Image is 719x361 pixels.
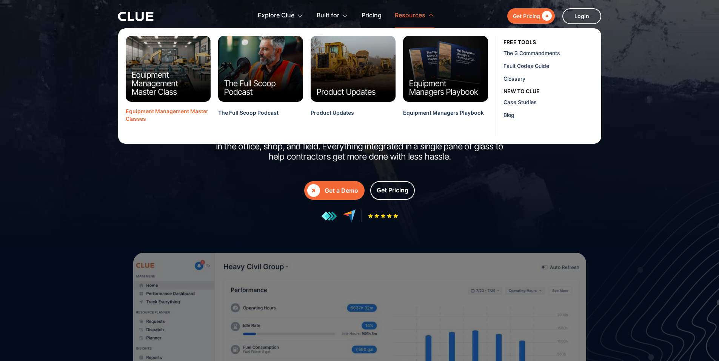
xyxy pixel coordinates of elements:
a: Fault Codes Guide [503,59,599,72]
div: Product Updates [311,109,354,117]
div: Explore Clue [258,4,294,28]
div: Resources [395,4,434,28]
div: Fault Codes Guide [503,62,596,70]
a: Glossary [503,72,599,85]
iframe: Chat Widget [583,255,719,361]
img: Equipment Management MasterClasses [126,36,211,102]
a: Get a Demo [304,181,365,200]
a: Case Studies [503,95,599,108]
a: Equipment Managers Playbook [403,109,484,126]
div: Equipment Managers Playbook [403,109,484,117]
div: New to clue [503,87,540,95]
img: reviews at getapp [321,211,337,221]
a: Product Updates [311,109,354,126]
div:  [307,184,320,197]
a: The 3 Commandments [503,46,599,59]
div: Blog [503,111,596,119]
div: The Full Scoop Podcast [218,109,279,117]
a: Equipment Management Master Classes [126,108,211,132]
div: Built for [317,4,348,28]
h2: is a powerful and flexible construction equipment management software in the office, shop, and fi... [209,131,511,162]
a: Get Pricing [507,8,555,24]
div: Glossary [503,75,596,83]
a: The Full Scoop Podcast [218,109,279,126]
img: Clue Full Scoop Podcast [218,36,303,102]
a: Get Pricing [370,181,415,200]
nav: Resources [118,28,601,144]
div:  [540,11,552,21]
img: Clue Product Updates [311,36,396,102]
div: Explore Clue [258,4,303,28]
div: Get Pricing [377,186,408,195]
img: reviews at capterra [343,209,356,223]
div: Equipment Management Master Classes [126,108,211,123]
div: Case Studies [503,98,596,106]
div: The 3 Commandments [503,49,596,57]
div: free tools [503,38,536,46]
div: Built for [317,4,339,28]
img: Equipment Managers Playbook [403,36,488,102]
a: Pricing [362,4,382,28]
a: Blog [503,108,599,121]
img: Five-star rating icon [368,214,398,218]
div: Resources [395,4,425,28]
a: Login [562,8,601,24]
div: Get Pricing [513,11,540,21]
div: Get a Demo [325,186,358,195]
